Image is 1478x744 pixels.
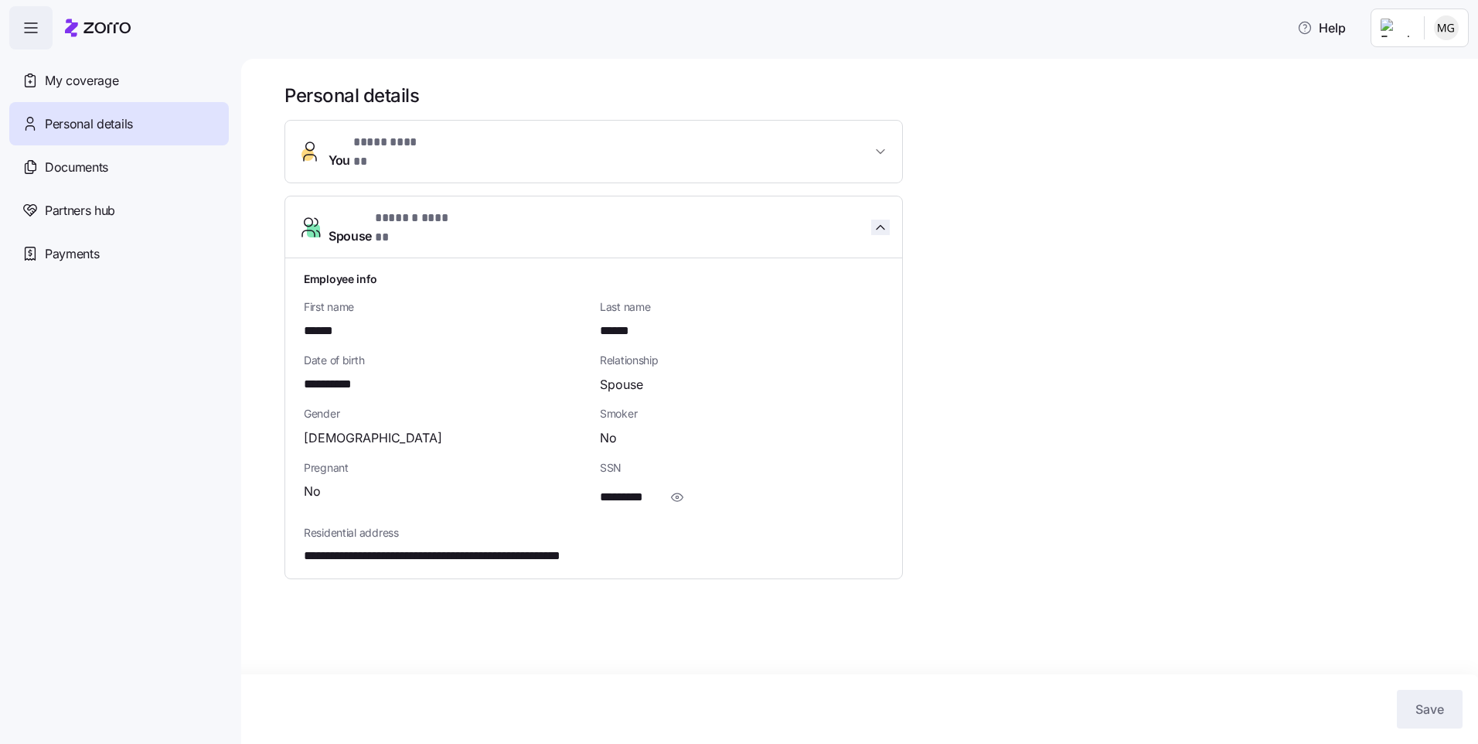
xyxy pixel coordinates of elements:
span: Pregnant [304,460,587,476]
span: Smoker [600,406,884,421]
span: Date of birth [304,353,587,368]
a: Personal details [9,102,229,145]
button: Save [1397,690,1463,729]
span: Save [1415,700,1444,718]
img: 122f69fd26c426cd405dd1c400749643 [1434,15,1459,40]
a: Payments [9,232,229,275]
span: No [600,428,617,448]
span: Spouse [329,209,462,246]
span: Spouse [600,375,643,394]
a: Partners hub [9,189,229,232]
span: Last name [600,299,884,315]
a: My coverage [9,59,229,102]
span: My coverage [45,71,118,90]
button: Help [1285,12,1358,43]
span: No [304,482,321,501]
span: Partners hub [45,201,115,220]
span: Help [1297,19,1346,37]
a: Documents [9,145,229,189]
span: Documents [45,158,108,177]
span: SSN [600,460,884,476]
span: First name [304,299,587,315]
span: Personal details [45,114,133,134]
h1: Employee info [304,271,884,287]
span: Payments [45,244,99,264]
span: Gender [304,406,587,421]
span: Relationship [600,353,884,368]
span: Residential address [304,525,884,541]
span: You [329,133,432,170]
img: Employer logo [1381,19,1412,37]
h1: Personal details [284,84,1456,108]
span: [DEMOGRAPHIC_DATA] [304,428,442,448]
